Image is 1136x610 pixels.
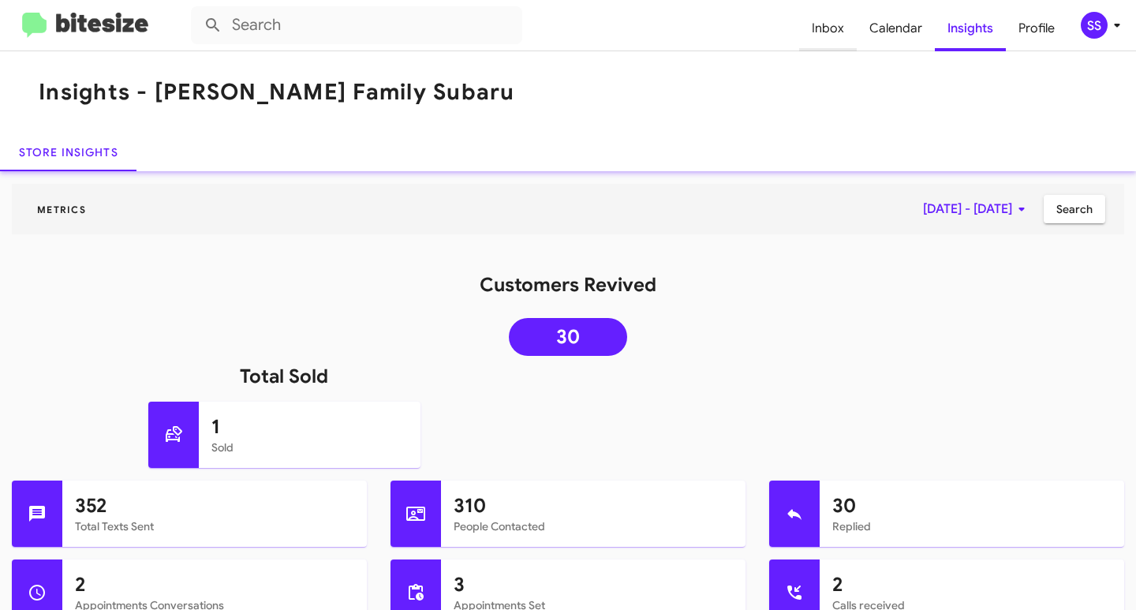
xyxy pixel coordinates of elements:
[910,195,1044,223] button: [DATE] - [DATE]
[832,493,1112,518] h1: 30
[454,572,733,597] h1: 3
[832,518,1112,534] mat-card-subtitle: Replied
[75,518,354,534] mat-card-subtitle: Total Texts Sent
[211,440,408,455] mat-card-subtitle: Sold
[191,6,522,44] input: Search
[1044,195,1105,223] button: Search
[39,80,515,105] h1: Insights - [PERSON_NAME] Family Subaru
[935,6,1006,51] a: Insights
[799,6,857,51] a: Inbox
[923,195,1031,223] span: [DATE] - [DATE]
[75,493,354,518] h1: 352
[75,572,354,597] h1: 2
[857,6,935,51] a: Calendar
[211,414,408,440] h1: 1
[1067,12,1119,39] button: SS
[454,493,733,518] h1: 310
[1081,12,1108,39] div: SS
[24,204,99,215] span: Metrics
[1006,6,1067,51] a: Profile
[454,518,733,534] mat-card-subtitle: People Contacted
[1056,195,1093,223] span: Search
[832,572,1112,597] h1: 2
[556,329,580,345] span: 30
